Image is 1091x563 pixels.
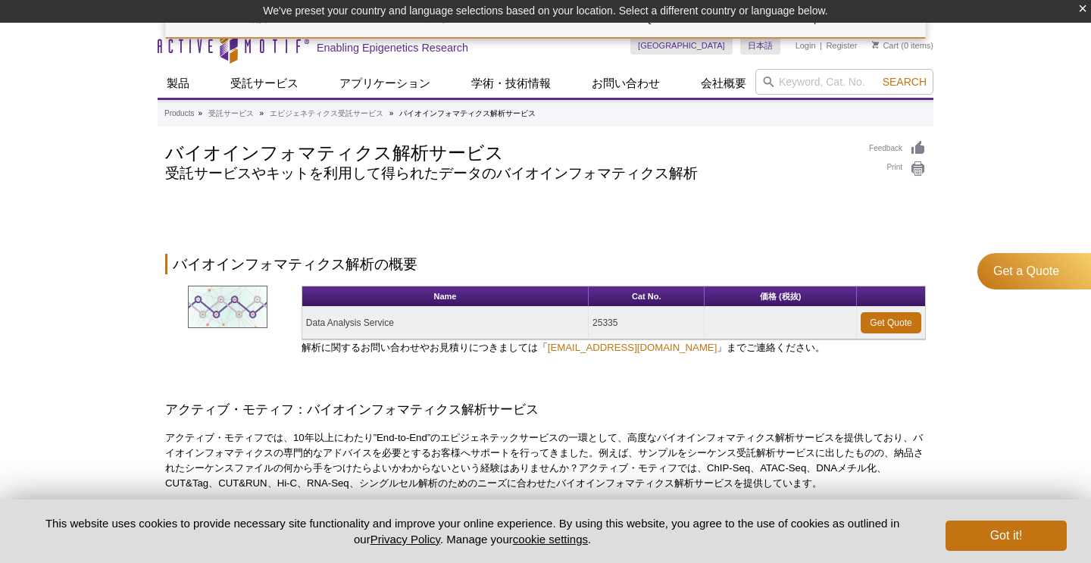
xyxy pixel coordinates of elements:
[513,533,588,546] button: cookie settings
[370,533,440,546] a: Privacy Policy
[977,253,1091,289] a: Get a Quote
[705,286,857,307] th: 価格 (税抜)
[165,167,854,180] h2: 受託サービスやキットを利用して得られたデータのバイオインフォマティクス解析
[165,430,926,491] p: アクティブ・モティフでは、10年以上にわたり”End-to-End”のエピジェネテックサービスの一環として、高度なバイオインフォマティクス解析サービスを提供しており、バイオインフォマティクスの専...
[861,312,921,333] a: Get Quote
[820,36,822,55] li: |
[583,69,669,98] a: お問い合わせ
[869,161,926,177] a: Print
[826,40,857,51] a: Register
[260,109,264,117] li: »
[872,40,899,51] a: Cart
[630,36,733,55] a: [GEOGRAPHIC_DATA]
[164,107,194,120] a: Products
[188,286,267,328] img: Bioinformatic data
[692,69,755,98] a: 会社概要
[330,69,439,98] a: アプリケーション
[869,140,926,157] a: Feedback
[270,107,383,120] a: エピジェネティクス受託サービス
[883,76,927,88] span: Search
[165,140,854,163] h1: バイオインフォマティクス解析サービス
[872,41,879,48] img: Your Cart
[462,69,560,98] a: 学術・技術情報
[24,515,921,547] p: This website uses cookies to provide necessary site functionality and improve your online experie...
[589,307,705,339] td: 25335
[302,340,926,355] p: 解析に関するお問い合わせやお見積りにつきましては「 」までご連絡ください。
[872,36,933,55] li: (0 items)
[158,69,199,98] a: 製品
[796,40,816,51] a: Login
[548,342,717,353] a: [EMAIL_ADDRESS][DOMAIN_NAME]
[399,109,536,117] li: バイオインフォマティクス解析サービス
[317,41,468,55] h2: Enabling Epigenetics Research
[755,69,933,95] input: Keyword, Cat. No.
[165,254,926,274] h2: バイオインフォマティクス解析の概要
[946,521,1067,551] button: Got it!
[208,107,254,120] a: 受託サービス
[165,401,926,419] h3: アクティブ・モティフ：バイオインフォマティクス解析サービス
[302,307,589,339] td: Data Analysis Service
[389,109,394,117] li: »
[740,36,780,55] a: 日本語
[198,109,202,117] li: »
[302,286,589,307] th: Name
[878,75,931,89] button: Search
[221,69,308,98] a: 受託サービス
[589,286,705,307] th: Cat No.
